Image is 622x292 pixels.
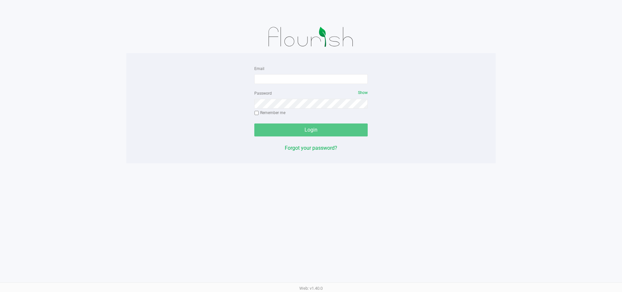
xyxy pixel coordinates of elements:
input: Remember me [254,111,259,115]
label: Password [254,90,272,96]
label: Remember me [254,110,285,116]
button: Forgot your password? [285,144,337,152]
span: Web: v1.40.0 [299,286,323,291]
label: Email [254,66,264,72]
span: Show [358,90,368,95]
